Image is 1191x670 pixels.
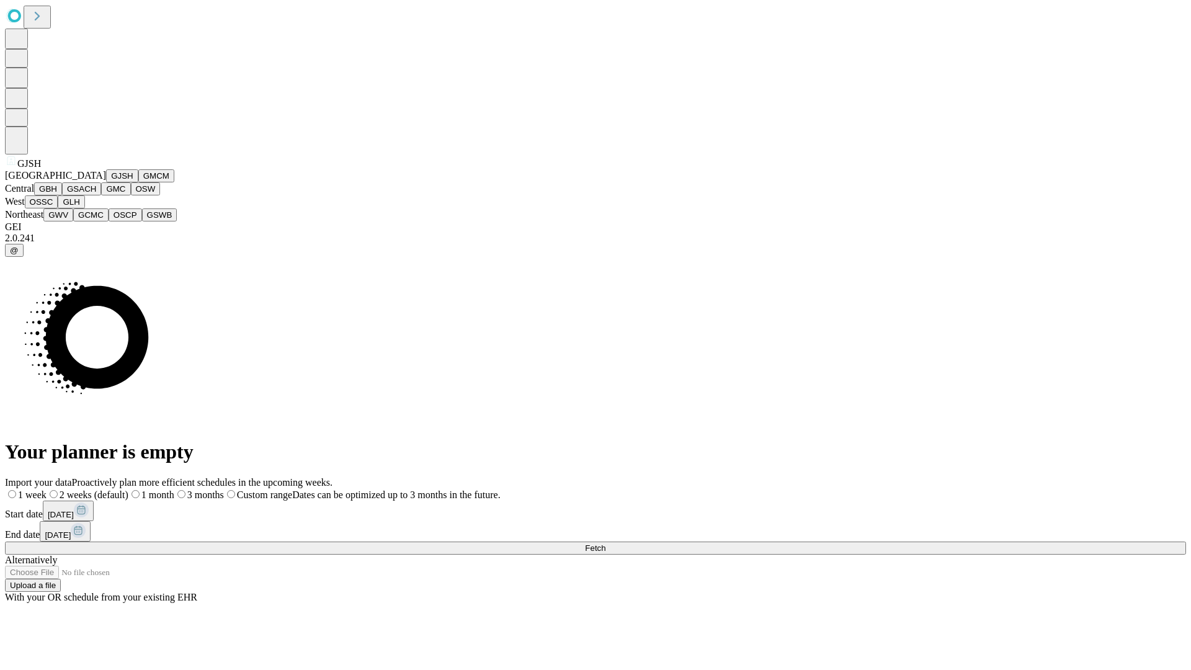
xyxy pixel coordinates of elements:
input: Custom rangeDates can be optimized up to 3 months in the future. [227,490,235,498]
span: Proactively plan more efficient schedules in the upcoming weeks. [72,477,332,488]
span: Dates can be optimized up to 3 months in the future. [292,489,500,500]
button: @ [5,244,24,257]
div: End date [5,521,1186,542]
button: Fetch [5,542,1186,555]
button: GSACH [62,182,101,195]
button: GBH [34,182,62,195]
span: Alternatively [5,555,57,565]
button: GCMC [73,208,109,221]
span: [DATE] [45,530,71,540]
button: Upload a file [5,579,61,592]
span: Fetch [585,543,605,553]
input: 3 months [177,490,185,498]
span: Import your data [5,477,72,488]
span: @ [10,246,19,255]
button: GMCM [138,169,174,182]
input: 2 weeks (default) [50,490,58,498]
span: 1 week [18,489,47,500]
span: GJSH [17,158,41,169]
div: Start date [5,501,1186,521]
button: GJSH [106,169,138,182]
input: 1 week [8,490,16,498]
button: GMC [101,182,130,195]
button: [DATE] [43,501,94,521]
span: With your OR schedule from your existing EHR [5,592,197,602]
div: 2.0.241 [5,233,1186,244]
span: 2 weeks (default) [60,489,128,500]
div: GEI [5,221,1186,233]
span: West [5,196,25,207]
button: [DATE] [40,521,91,542]
input: 1 month [132,490,140,498]
span: Central [5,183,34,194]
button: OSSC [25,195,58,208]
span: 1 month [141,489,174,500]
h1: Your planner is empty [5,440,1186,463]
span: 3 months [187,489,224,500]
span: [DATE] [48,510,74,519]
button: GSWB [142,208,177,221]
button: OSCP [109,208,142,221]
span: Custom range [237,489,292,500]
button: GLH [58,195,84,208]
button: GWV [43,208,73,221]
span: [GEOGRAPHIC_DATA] [5,170,106,181]
button: OSW [131,182,161,195]
span: Northeast [5,209,43,220]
